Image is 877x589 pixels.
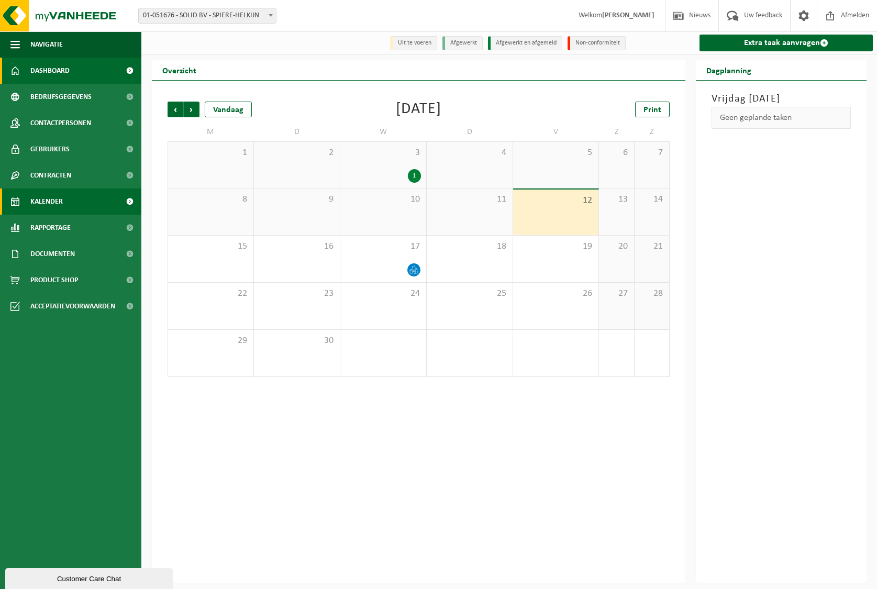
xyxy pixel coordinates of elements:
td: D [427,123,513,141]
span: 10 [346,194,421,205]
span: Print [643,106,661,114]
li: Uit te voeren [390,36,437,50]
h3: Vrijdag [DATE] [712,91,851,107]
span: Contactpersonen [30,110,91,136]
span: 14 [640,194,664,205]
td: V [513,123,600,141]
span: 4 [432,147,507,159]
span: Gebruikers [30,136,70,162]
span: Bedrijfsgegevens [30,84,92,110]
span: Volgende [184,102,199,117]
div: Geen geplande taken [712,107,851,129]
span: 27 [604,288,628,299]
span: 01-051676 - SOLID BV - SPIERE-HELKIJN [139,8,276,23]
span: 11 [432,194,507,205]
span: 6 [604,147,628,159]
li: Afgewerkt [442,36,483,50]
li: Non-conformiteit [568,36,626,50]
td: Z [635,123,670,141]
span: Contracten [30,162,71,188]
span: Dashboard [30,58,70,84]
span: 21 [640,241,664,252]
span: Product Shop [30,267,78,293]
div: [DATE] [396,102,441,117]
span: 9 [259,194,335,205]
td: M [168,123,254,141]
span: 01-051676 - SOLID BV - SPIERE-HELKIJN [138,8,276,24]
span: 26 [518,288,594,299]
li: Afgewerkt en afgemeld [488,36,562,50]
td: Z [599,123,634,141]
span: Acceptatievoorwaarden [30,293,115,319]
span: 28 [640,288,664,299]
span: Rapportage [30,215,71,241]
iframe: chat widget [5,566,175,589]
a: Print [635,102,670,117]
span: 7 [640,147,664,159]
span: 17 [346,241,421,252]
h2: Overzicht [152,60,207,80]
a: Extra taak aanvragen [700,35,873,51]
span: 18 [432,241,507,252]
div: 1 [408,169,421,183]
span: 22 [173,288,248,299]
strong: [PERSON_NAME] [602,12,654,19]
h2: Dagplanning [696,60,762,80]
span: 13 [604,194,628,205]
td: D [254,123,340,141]
span: Vorige [168,102,183,117]
span: 15 [173,241,248,252]
span: Documenten [30,241,75,267]
span: 3 [346,147,421,159]
span: 2 [259,147,335,159]
span: 29 [173,335,248,347]
span: 12 [518,195,594,206]
td: W [340,123,427,141]
span: 25 [432,288,507,299]
div: Vandaag [205,102,252,117]
span: 16 [259,241,335,252]
span: 8 [173,194,248,205]
span: 20 [604,241,628,252]
span: 5 [518,147,594,159]
span: 24 [346,288,421,299]
span: 19 [518,241,594,252]
span: 30 [259,335,335,347]
span: 23 [259,288,335,299]
span: 1 [173,147,248,159]
span: Kalender [30,188,63,215]
span: Navigatie [30,31,63,58]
